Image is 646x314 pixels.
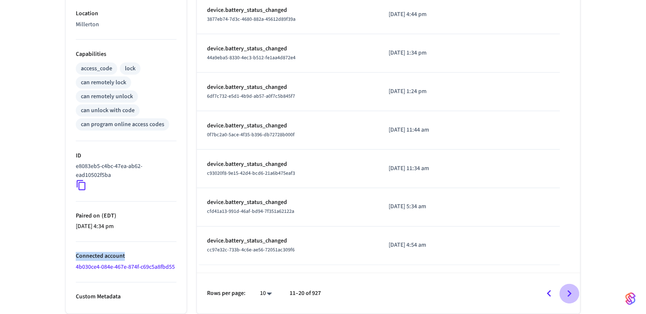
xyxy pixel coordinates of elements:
[76,20,177,29] p: Millerton
[207,6,369,15] p: device.battery_status_changed
[389,241,469,250] p: [DATE] 4:54 am
[76,212,177,221] p: Paired on
[76,223,177,231] p: [DATE] 4:34 pm
[207,54,295,61] span: 44a9eba5-8330-4ec3-b512-fe1aa4d872e4
[207,121,369,130] p: device.battery_status_changed
[207,93,295,100] span: 6df7c732-e5d1-4b9d-ab57-a0f7c5b845f7
[389,49,469,58] p: [DATE] 1:34 pm
[76,263,175,272] a: 4b030ce4-084e-467e-874f-c69c5a8fbd55
[76,252,177,261] p: Connected account
[76,293,177,302] p: Custom Metadata
[207,170,295,177] span: c93020f8-9e15-42d4-bcd6-21a6b475eaf3
[76,9,177,18] p: Location
[207,237,369,246] p: device.battery_status_changed
[207,208,294,215] span: cfd41a13-991d-46af-bd94-7f351a62122a
[626,292,636,306] img: SeamLogoGradient.69752ec5.svg
[207,83,369,92] p: device.battery_status_changed
[207,44,369,53] p: device.battery_status_changed
[76,162,173,180] p: e8083eb5-c4bc-47ea-ab62-ead10502f5ba
[81,78,126,87] div: can remotely lock
[539,284,559,304] button: Go to previous page
[389,10,469,19] p: [DATE] 4:44 pm
[207,289,246,298] p: Rows per page:
[81,92,133,101] div: can remotely unlock
[207,247,295,254] span: cc97e32c-733b-4c6e-ae56-72051ac309f6
[207,198,369,207] p: device.battery_status_changed
[100,212,116,220] span: ( EDT )
[207,131,295,138] span: 0f7bc2a0-5ace-4f35-b396-db72728b000f
[389,87,469,96] p: [DATE] 1:24 pm
[76,50,177,59] p: Capabilities
[81,120,164,129] div: can program online access codes
[389,126,469,135] p: [DATE] 11:44 am
[125,64,135,73] div: lock
[290,289,321,298] p: 11–20 of 927
[81,106,135,115] div: can unlock with code
[207,16,295,23] span: 3877eb74-7d3c-4680-882a-45612d89f39a
[207,160,369,169] p: device.battery_status_changed
[76,151,177,160] p: ID
[389,164,469,173] p: [DATE] 11:34 am
[81,64,112,73] div: access_code
[560,284,580,304] button: Go to next page
[256,288,276,300] div: 10
[389,203,469,212] p: [DATE] 5:34 am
